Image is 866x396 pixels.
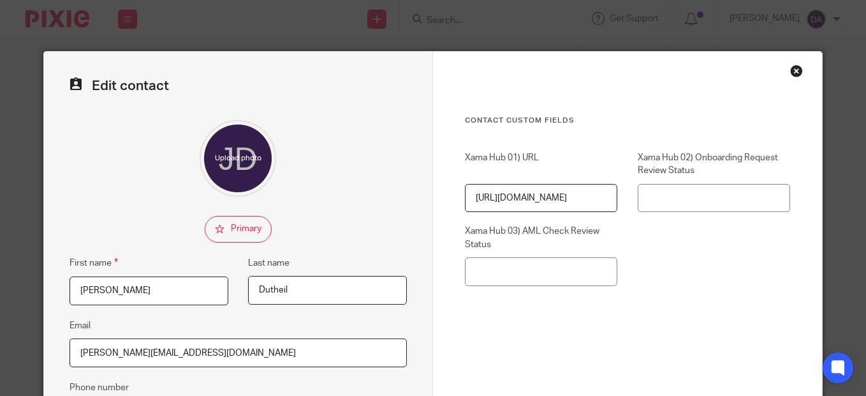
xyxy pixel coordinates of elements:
[70,255,118,270] label: First name
[465,116,790,126] h3: Contact Custom fields
[70,319,91,332] label: Email
[70,77,407,95] h2: Edit contact
[465,225,617,251] label: Xama Hub 03) AML Check Review Status
[790,65,803,77] div: Close this dialog window
[248,257,290,270] label: Last name
[465,151,617,178] label: Xama Hub 01) URL
[70,381,129,394] label: Phone number
[638,151,790,178] label: Xama Hub 02) Onboarding Request Review Status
